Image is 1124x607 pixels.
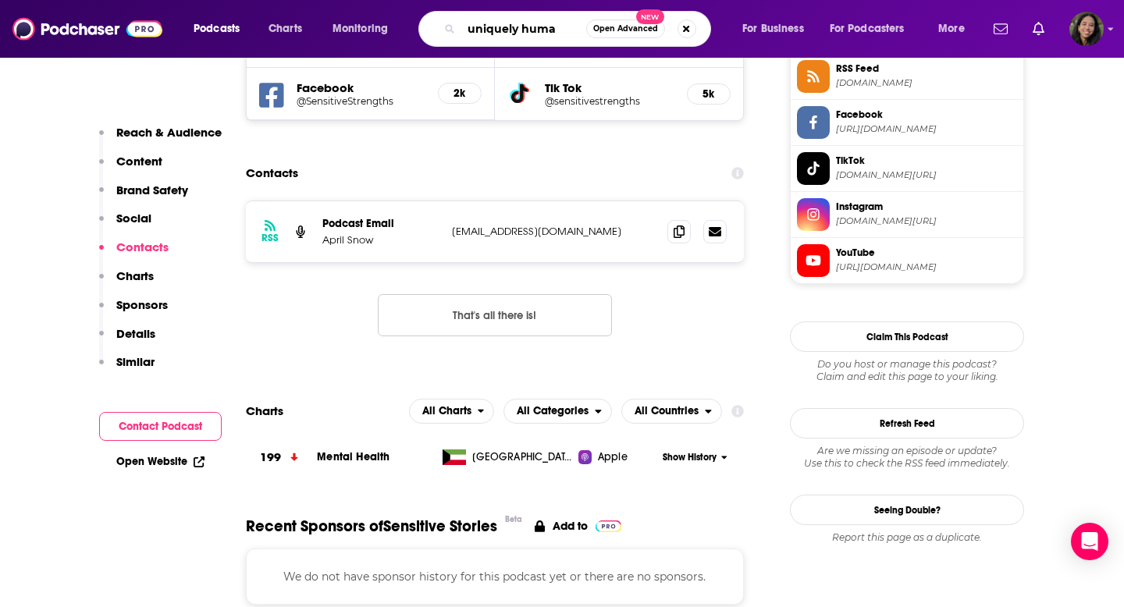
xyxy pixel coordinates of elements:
div: Search podcasts, credits, & more... [433,11,726,47]
button: Content [99,154,162,183]
span: Logged in as BroadleafBooks2 [1069,12,1104,46]
span: Charts [269,18,302,40]
button: open menu [183,16,260,41]
p: Similar [116,354,155,369]
p: Contacts [116,240,169,254]
a: TikTok[DOMAIN_NAME][URL] [797,152,1017,185]
button: open menu [322,16,408,41]
span: More [938,18,965,40]
span: https://www.facebook.com/SensitiveStrengths [836,123,1017,135]
button: Details [99,326,155,355]
button: open menu [503,399,612,424]
img: Podchaser - Follow, Share and Rate Podcasts [12,14,162,44]
button: Open AdvancedNew [586,20,665,38]
button: open menu [927,16,984,41]
p: Reach & Audience [116,125,222,140]
span: instagram.com/sensitivestrengths [836,215,1017,227]
button: Brand Safety [99,183,188,211]
span: Podcasts [194,18,240,40]
p: Sponsors [116,297,168,312]
button: open menu [409,399,495,424]
h5: 2k [451,87,468,100]
a: Apple [578,449,657,465]
button: Refresh Feed [790,408,1024,438]
div: Open Intercom Messenger [1071,523,1108,560]
span: Do you host or manage this podcast? [790,358,1024,371]
span: YouTube [836,246,1017,260]
a: 199 [246,436,317,479]
a: [GEOGRAPHIC_DATA] [436,449,579,465]
button: Nothing here. [378,294,612,336]
button: Show History [658,451,733,464]
p: Content [116,154,162,169]
h2: Platforms [409,399,495,424]
input: Search podcasts, credits, & more... [461,16,586,41]
span: Kuwait [472,449,574,465]
div: Claim and edit this page to your liking. [790,358,1024,383]
h2: Countries [621,399,722,424]
button: open menu [621,399,722,424]
button: Sponsors [99,297,168,326]
div: Report this page as a duplicate. [790,531,1024,544]
p: Charts [116,268,154,283]
h2: Charts [246,403,283,418]
span: All Countries [635,406,699,417]
span: Instagram [836,200,1017,214]
a: Show notifications dropdown [987,16,1014,42]
button: Similar [99,354,155,383]
span: All Charts [422,406,471,417]
span: Recent Sponsors of Sensitive Stories [246,516,497,536]
span: For Business [742,18,804,40]
p: Podcast Email [322,217,439,230]
h2: Contacts [246,158,298,188]
h2: Categories [503,399,612,424]
p: April Snow [322,233,439,247]
a: Open Website [116,455,205,468]
button: Social [99,211,151,240]
h3: 199 [260,449,280,467]
span: Monitoring [333,18,388,40]
a: Charts [258,16,311,41]
div: Beta [505,514,522,524]
span: Show History [663,451,717,464]
button: Claim This Podcast [790,321,1024,352]
button: Charts [99,268,154,297]
span: tiktok.com/@sensitivestrengths [836,169,1017,181]
p: We do not have sponsor history for this podcast yet or there are no sponsors. [265,568,724,585]
p: Social [116,211,151,225]
a: Seeing Double? [790,495,1024,525]
button: Contact Podcast [99,412,222,441]
h5: Tik Tok [545,80,674,95]
h5: 5k [700,87,717,101]
p: Brand Safety [116,183,188,197]
a: Show notifications dropdown [1026,16,1051,42]
span: TikTok [836,154,1017,168]
a: @sensitivestrengths [545,95,674,107]
h5: @SensitiveStrengths [297,95,425,107]
div: Are we missing an episode or update? Use this to check the RSS feed immediately. [790,445,1024,470]
img: Pro Logo [596,520,621,532]
span: For Podcasters [830,18,905,40]
p: Details [116,326,155,341]
a: Facebook[URL][DOMAIN_NAME] [797,106,1017,139]
button: open menu [731,16,823,41]
h5: Facebook [297,80,425,95]
span: New [636,9,664,24]
span: All Categories [517,406,589,417]
h3: RSS [261,232,279,244]
span: Apple [598,449,628,465]
button: Show profile menu [1069,12,1104,46]
img: User Profile [1069,12,1104,46]
span: Open Advanced [593,25,658,33]
span: Facebook [836,108,1017,122]
a: Instagram[DOMAIN_NAME][URL] [797,198,1017,231]
a: YouTube[URL][DOMAIN_NAME] [797,244,1017,277]
button: Contacts [99,240,169,268]
a: Add to [535,516,621,536]
a: Mental Health [317,450,389,463]
button: open menu [820,16,927,41]
p: [EMAIL_ADDRESS][DOMAIN_NAME] [452,225,655,238]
